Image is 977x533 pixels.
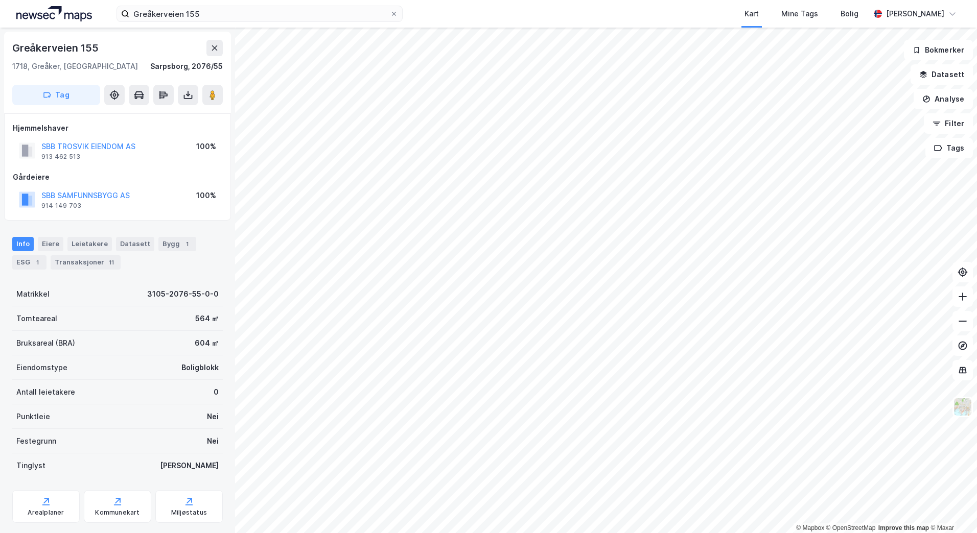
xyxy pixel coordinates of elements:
div: Bygg [158,237,196,251]
div: ESG [12,255,46,270]
div: 1 [32,257,42,268]
div: Tinglyst [16,459,45,472]
div: Miljøstatus [171,508,207,517]
div: 914 149 703 [41,202,81,210]
div: Arealplaner [28,508,64,517]
div: Eiendomstype [16,361,67,374]
button: Tags [925,138,973,158]
div: Mine Tags [781,8,818,20]
div: Leietakere [67,237,112,251]
div: Info [12,237,34,251]
div: Hjemmelshaver [13,122,222,134]
div: Matrikkel [16,288,50,300]
div: [PERSON_NAME] [160,459,219,472]
div: Kommunekart [95,508,139,517]
button: Bokmerker [904,40,973,60]
div: 3105-2076-55-0-0 [147,288,219,300]
div: Tomteareal [16,312,57,325]
div: 100% [196,189,216,202]
div: Eiere [38,237,63,251]
a: Mapbox [796,524,824,531]
div: Boligblokk [181,361,219,374]
img: Z [953,397,972,417]
div: 604 ㎡ [195,337,219,349]
div: Bruksareal (BRA) [16,337,75,349]
div: 1718, Greåker, [GEOGRAPHIC_DATA] [12,60,138,72]
div: Kart [745,8,759,20]
button: Datasett [911,64,973,85]
div: Sarpsborg, 2076/55 [150,60,223,72]
div: Transaksjoner [51,255,121,270]
div: 1 [182,239,192,249]
button: Analyse [914,89,973,109]
div: Nei [207,410,219,423]
div: Festegrunn [16,435,56,447]
input: Søk på adresse, matrikkel, gårdeiere, leietakere eller personer [129,6,390,21]
a: Improve this map [878,524,929,531]
div: 564 ㎡ [195,312,219,325]
div: [PERSON_NAME] [886,8,944,20]
div: 11 [106,257,117,268]
div: 100% [196,140,216,153]
div: Datasett [116,237,154,251]
div: Nei [207,435,219,447]
a: OpenStreetMap [826,524,876,531]
div: Greåkerveien 155 [12,40,101,56]
img: logo.a4113a55bc3d86da70a041830d287a7e.svg [16,6,92,21]
iframe: Chat Widget [926,484,977,533]
div: Bolig [841,8,858,20]
div: Kontrollprogram for chat [926,484,977,533]
div: Punktleie [16,410,50,423]
div: Gårdeiere [13,171,222,183]
button: Filter [924,113,973,134]
div: 913 462 513 [41,153,80,161]
button: Tag [12,85,100,105]
div: 0 [214,386,219,398]
div: Antall leietakere [16,386,75,398]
